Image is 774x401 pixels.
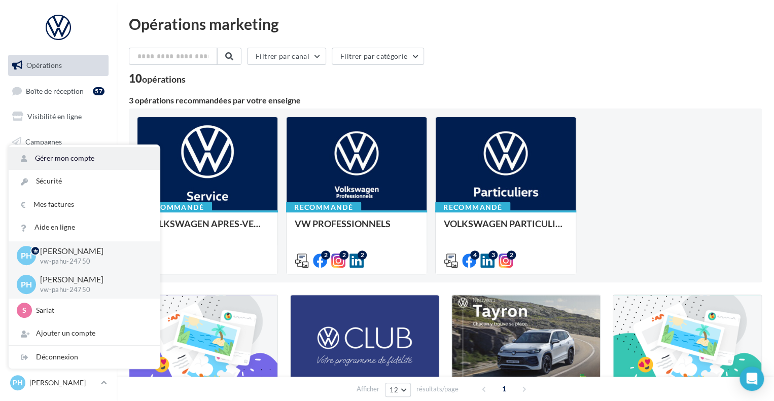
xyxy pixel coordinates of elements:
[6,157,111,178] a: Contacts
[247,48,326,65] button: Filtrer par canal
[740,367,764,391] div: Open Intercom Messenger
[9,346,160,369] div: Déconnexion
[332,48,424,65] button: Filtrer par catégorie
[507,250,516,260] div: 2
[22,305,26,315] span: S
[142,75,186,84] div: opérations
[470,250,479,260] div: 4
[146,218,269,239] div: VOLKSWAGEN APRES-VENTE
[9,193,160,216] a: Mes factures
[385,383,411,397] button: 12
[8,373,109,392] a: PH [PERSON_NAME]
[21,278,32,290] span: PH
[321,250,330,260] div: 2
[129,16,762,31] div: Opérations marketing
[26,61,62,69] span: Opérations
[13,378,23,388] span: PH
[21,250,32,262] span: PH
[295,218,418,239] div: VW PROFESSIONNELS
[9,216,160,239] a: Aide en ligne
[6,80,111,102] a: Boîte de réception57
[29,378,97,388] p: [PERSON_NAME]
[488,250,498,260] div: 3
[137,202,212,213] div: Recommandé
[129,73,186,84] div: 10
[286,202,361,213] div: Recommandé
[6,266,111,296] a: Campagnes DataOnDemand
[6,55,111,76] a: Opérations
[40,274,144,285] p: [PERSON_NAME]
[435,202,510,213] div: Recommandé
[6,232,111,262] a: PLV et print personnalisable
[40,245,144,257] p: [PERSON_NAME]
[390,386,398,394] span: 12
[496,381,512,397] span: 1
[357,384,379,394] span: Afficher
[27,112,82,121] span: Visibilité en ligne
[6,131,111,153] a: Campagnes
[358,250,367,260] div: 2
[9,147,160,170] a: Gérer mon compte
[129,96,762,104] div: 3 opérations recommandées par votre enseigne
[40,285,144,295] p: vw-pahu-24750
[416,384,459,394] span: résultats/page
[444,218,568,239] div: VOLKSWAGEN PARTICULIER
[6,181,111,203] a: Médiathèque
[9,322,160,345] div: Ajouter un compte
[36,305,148,315] p: Sarlat
[6,106,111,127] a: Visibilité en ligne
[25,137,62,146] span: Campagnes
[26,86,84,95] span: Boîte de réception
[9,170,160,193] a: Sécurité
[339,250,348,260] div: 2
[40,257,144,266] p: vw-pahu-24750
[6,207,111,228] a: Calendrier
[93,87,104,95] div: 57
